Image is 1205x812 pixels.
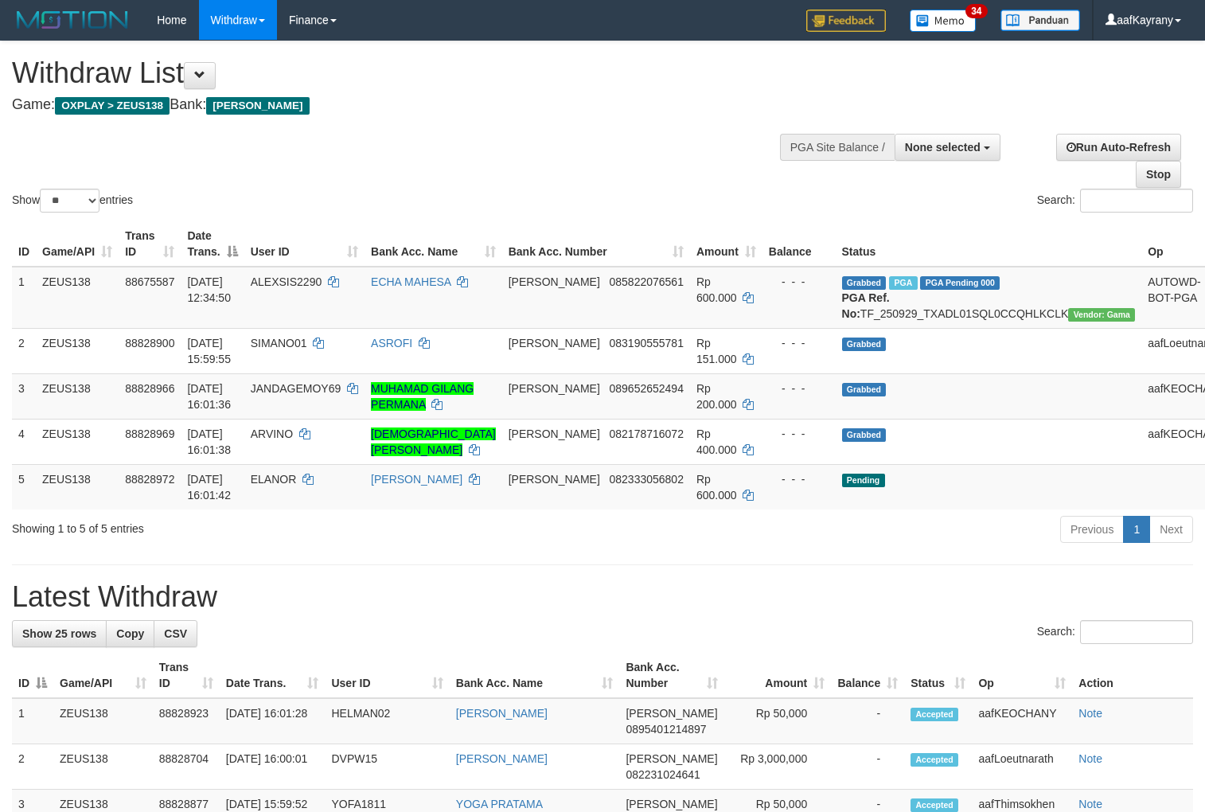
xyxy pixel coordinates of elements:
[1072,653,1193,698] th: Action
[724,698,831,744] td: Rp 50,000
[371,427,496,456] a: [DEMOGRAPHIC_DATA][PERSON_NAME]
[251,275,322,288] span: ALEXSIS2290
[1078,798,1102,810] a: Note
[842,338,887,351] span: Grabbed
[187,337,231,365] span: [DATE] 15:59:55
[1123,516,1150,543] a: 1
[181,221,244,267] th: Date Trans.: activate to sort column descending
[762,221,836,267] th: Balance
[806,10,886,32] img: Feedback.jpg
[972,653,1072,698] th: Op: activate to sort column ascending
[1136,161,1181,188] a: Stop
[910,10,977,32] img: Button%20Memo.svg
[1080,620,1193,644] input: Search:
[12,464,36,509] td: 5
[450,653,620,698] th: Bank Acc. Name: activate to sort column ascending
[153,744,220,790] td: 88828704
[251,473,297,486] span: ELANOR
[12,698,53,744] td: 1
[1149,516,1193,543] a: Next
[626,752,717,765] span: [PERSON_NAME]
[509,427,600,440] span: [PERSON_NAME]
[610,473,684,486] span: Copy 082333056802 to clipboard
[119,221,181,267] th: Trans ID: activate to sort column ascending
[125,337,174,349] span: 88828900
[456,707,548,720] a: [PERSON_NAME]
[626,723,706,736] span: Copy 0895401214897 to clipboard
[12,8,133,32] img: MOTION_logo.png
[22,627,96,640] span: Show 25 rows
[125,427,174,440] span: 88828969
[325,653,449,698] th: User ID: activate to sort column ascending
[1068,308,1135,322] span: Vendor URL: https://trx31.1velocity.biz
[36,373,119,419] td: ZEUS138
[456,798,543,810] a: YOGA PRATAMA
[456,752,548,765] a: [PERSON_NAME]
[1037,189,1193,213] label: Search:
[12,97,787,113] h4: Game: Bank:
[365,221,502,267] th: Bank Acc. Name: activate to sort column ascending
[187,473,231,502] span: [DATE] 16:01:42
[125,382,174,395] span: 88828966
[911,708,958,721] span: Accepted
[1080,189,1193,213] input: Search:
[769,381,829,396] div: - - -
[116,627,144,640] span: Copy
[724,653,831,698] th: Amount: activate to sort column ascending
[1078,707,1102,720] a: Note
[1037,620,1193,644] label: Search:
[53,744,153,790] td: ZEUS138
[610,382,684,395] span: Copy 089652652494 to clipboard
[842,291,890,320] b: PGA Ref. No:
[842,276,887,290] span: Grabbed
[36,221,119,267] th: Game/API: activate to sort column ascending
[920,276,1000,290] span: PGA Pending
[610,337,684,349] span: Copy 083190555781 to clipboard
[164,627,187,640] span: CSV
[696,337,737,365] span: Rp 151.000
[36,464,119,509] td: ZEUS138
[911,798,958,812] span: Accepted
[251,382,341,395] span: JANDAGEMOY69
[187,427,231,456] span: [DATE] 16:01:38
[325,698,449,744] td: HELMAN02
[895,134,1000,161] button: None selected
[251,427,293,440] span: ARVINO
[12,267,36,329] td: 1
[12,57,787,89] h1: Withdraw List
[780,134,895,161] div: PGA Site Balance /
[696,473,737,502] span: Rp 600.000
[842,428,887,442] span: Grabbed
[12,328,36,373] td: 2
[831,698,904,744] td: -
[187,275,231,304] span: [DATE] 12:34:50
[724,744,831,790] td: Rp 3,000,000
[1060,516,1124,543] a: Previous
[36,267,119,329] td: ZEUS138
[911,753,958,767] span: Accepted
[53,698,153,744] td: ZEUS138
[12,581,1193,613] h1: Latest Withdraw
[769,335,829,351] div: - - -
[371,337,412,349] a: ASROFI
[12,620,107,647] a: Show 25 rows
[696,275,737,304] span: Rp 600.000
[842,383,887,396] span: Grabbed
[696,382,737,411] span: Rp 200.000
[371,473,462,486] a: [PERSON_NAME]
[905,141,981,154] span: None selected
[509,473,600,486] span: [PERSON_NAME]
[1056,134,1181,161] a: Run Auto-Refresh
[371,275,450,288] a: ECHA MAHESA
[12,419,36,464] td: 4
[972,698,1072,744] td: aafKEOCHANY
[610,427,684,440] span: Copy 082178716072 to clipboard
[125,275,174,288] span: 88675587
[626,707,717,720] span: [PERSON_NAME]
[1000,10,1080,31] img: panduan.png
[836,221,1142,267] th: Status
[154,620,197,647] a: CSV
[972,744,1072,790] td: aafLoeutnarath
[690,221,762,267] th: Amount: activate to sort column ascending
[836,267,1142,329] td: TF_250929_TXADL01SQL0CCQHLKCLK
